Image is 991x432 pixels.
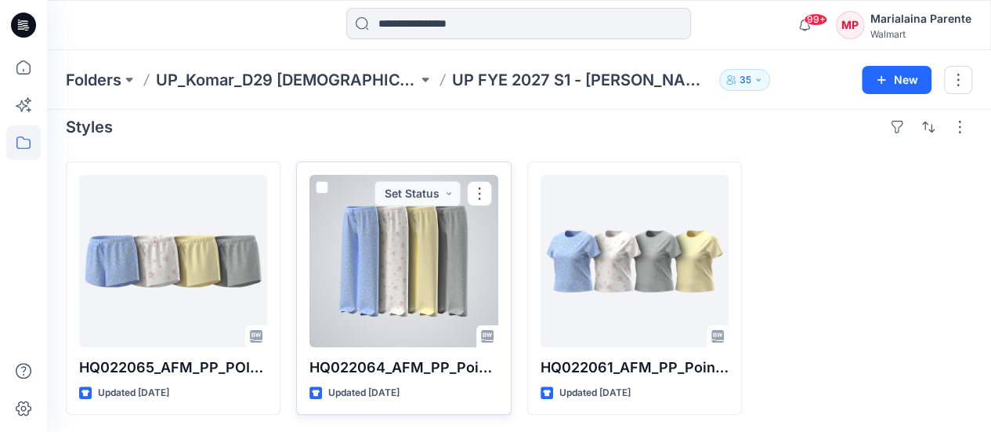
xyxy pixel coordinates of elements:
[836,11,864,39] div: MP
[862,66,931,94] button: New
[328,385,400,401] p: Updated [DATE]
[156,69,418,91] a: UP_Komar_D29 [DEMOGRAPHIC_DATA] Sleep
[739,71,750,89] p: 35
[309,357,497,379] p: HQ022064_AFM_PP_Pointelle Pant
[79,175,267,347] a: HQ022065_AFM_PP_POINTELLE SHORT
[309,175,497,347] a: HQ022064_AFM_PP_Pointelle Pant
[541,175,729,347] a: HQ022061_AFM_PP_Pointelle SS Top
[719,69,770,91] button: 35
[541,357,729,379] p: HQ022061_AFM_PP_Pointelle SS Top
[98,385,169,401] p: Updated [DATE]
[452,69,714,91] p: UP FYE 2027 S1 - [PERSON_NAME] - Final Approval Board
[870,9,971,28] div: Marialaina Parente
[804,13,827,26] span: 99+
[870,28,971,40] div: Walmart
[559,385,631,401] p: Updated [DATE]
[66,69,121,91] a: Folders
[79,357,267,379] p: HQ022065_AFM_PP_POINTELLE SHORT
[66,118,113,136] h4: Styles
